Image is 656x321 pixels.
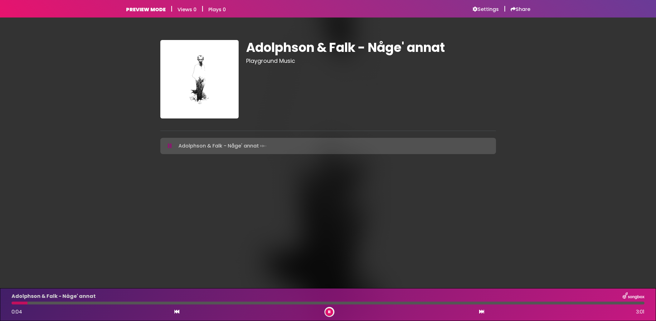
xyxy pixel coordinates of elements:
h3: Playground Music [246,58,496,64]
p: Adolphson & Falk - Någe' annat [178,142,268,150]
img: W0AlmZAQAGZgYgrdc0CQ [160,40,239,118]
h6: Views 0 [177,7,197,13]
h6: PREVIEW MODE [126,7,166,13]
h5: | [504,5,506,13]
a: Share [511,6,530,13]
img: waveform4.gif [259,142,268,150]
h1: Adolphson & Falk - Någe' annat [246,40,496,55]
h6: Plays 0 [208,7,226,13]
h5: | [171,5,173,13]
h5: | [202,5,203,13]
a: Settings [473,6,499,13]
